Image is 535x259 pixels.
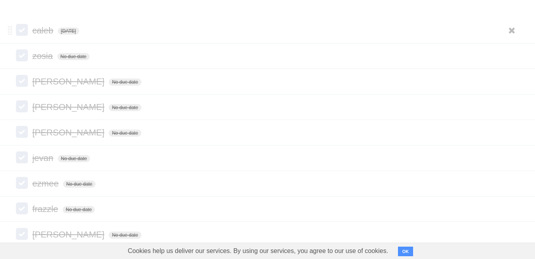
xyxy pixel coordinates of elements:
[32,153,55,163] span: jevan
[109,129,141,137] span: No due date
[58,27,79,35] span: [DATE]
[398,247,413,256] button: OK
[58,155,90,162] span: No due date
[32,102,106,112] span: [PERSON_NAME]
[32,26,55,35] span: caleb
[16,151,28,163] label: Done
[16,126,28,138] label: Done
[109,78,141,86] span: No due date
[16,100,28,112] label: Done
[120,243,396,259] span: Cookies help us deliver our services. By using our services, you agree to our use of cookies.
[32,204,60,214] span: frazzle
[32,77,106,86] span: [PERSON_NAME]
[16,228,28,240] label: Done
[63,206,95,213] span: No due date
[32,128,106,137] span: [PERSON_NAME]
[109,232,141,239] span: No due date
[16,24,28,36] label: Done
[32,51,55,61] span: zosia
[16,49,28,61] label: Done
[32,179,61,188] span: ezmee
[63,181,95,188] span: No due date
[16,177,28,189] label: Done
[57,53,90,60] span: No due date
[32,230,106,239] span: [PERSON_NAME]
[16,202,28,214] label: Done
[109,104,141,111] span: No due date
[16,75,28,87] label: Done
